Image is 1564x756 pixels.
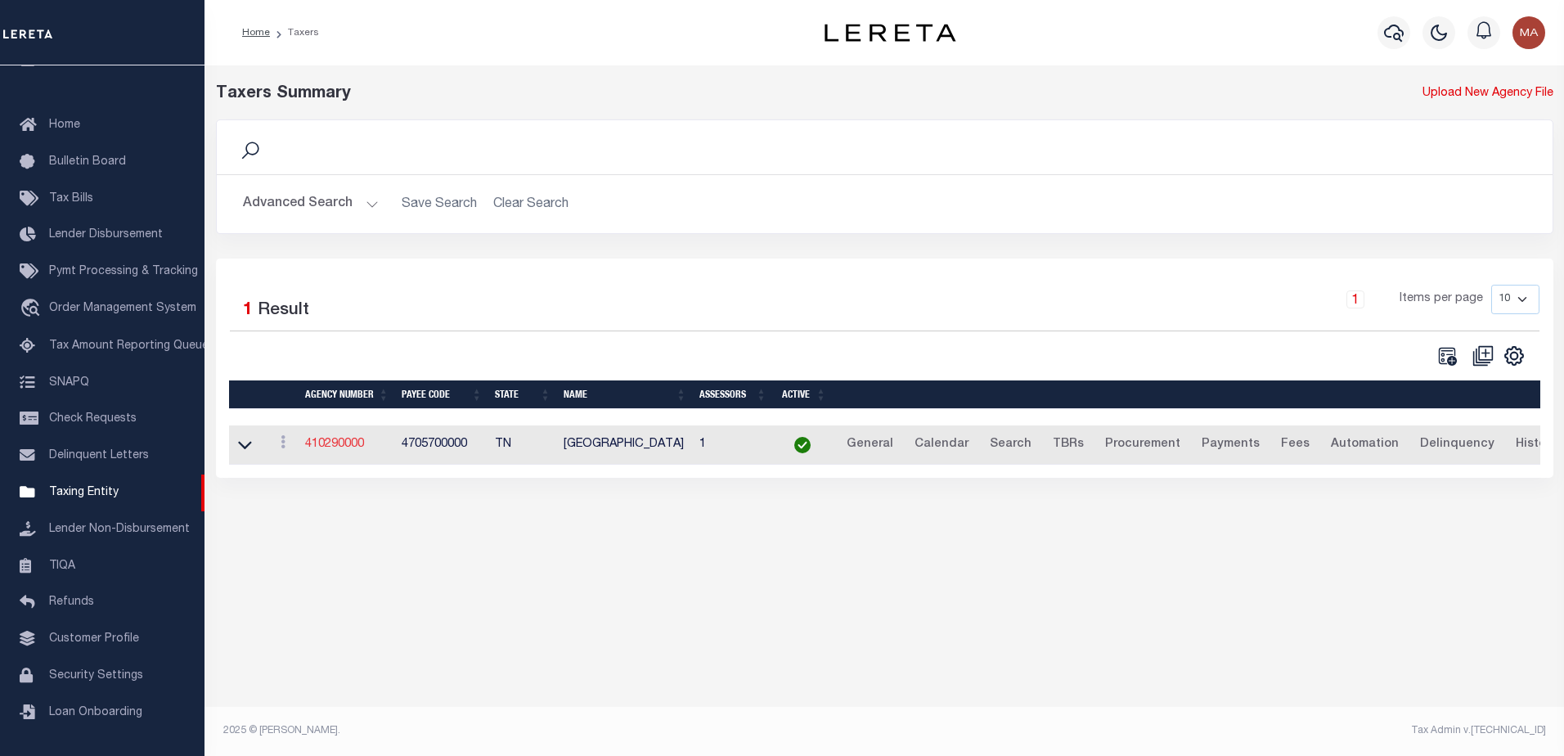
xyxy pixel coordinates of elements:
[242,28,270,38] a: Home
[1508,432,1564,458] a: History
[773,380,833,409] th: Active: activate to sort column ascending
[49,303,196,314] span: Order Management System
[20,299,46,320] i: travel_explore
[982,432,1039,458] a: Search
[49,633,139,645] span: Customer Profile
[1045,432,1091,458] a: TBRs
[216,82,1213,106] div: Taxers Summary
[49,193,93,205] span: Tax Bills
[794,437,811,453] img: check-icon-green.svg
[49,707,142,718] span: Loan Onboarding
[299,380,395,409] th: Agency Number: activate to sort column ascending
[49,450,149,461] span: Delinquent Letters
[488,380,557,409] th: State: activate to sort column ascending
[1194,432,1267,458] a: Payments
[49,560,75,571] span: TIQA
[49,119,80,131] span: Home
[693,425,773,466] td: 1
[907,432,976,458] a: Calendar
[305,439,364,450] a: 410290000
[1512,16,1545,49] img: svg+xml;base64,PHN2ZyB4bWxucz0iaHR0cDovL3d3dy53My5vcmcvMjAwMC9zdmciIHBvaW50ZXItZXZlbnRzPSJub25lIi...
[1400,290,1483,308] span: Items per page
[243,188,379,220] button: Advanced Search
[49,670,143,682] span: Security Settings
[1274,432,1317,458] a: Fees
[258,298,309,324] label: Result
[488,425,557,466] td: TN
[395,380,488,409] th: Payee Code: activate to sort column ascending
[270,25,319,40] li: Taxers
[1413,432,1502,458] a: Delinquency
[49,266,198,277] span: Pymt Processing & Tracking
[49,376,89,388] span: SNAPQ
[825,24,955,42] img: logo-dark.svg
[49,524,190,535] span: Lender Non-Disbursement
[557,380,693,409] th: Name: activate to sort column ascending
[693,380,773,409] th: Assessors: activate to sort column ascending
[557,425,693,466] td: [GEOGRAPHIC_DATA]
[49,413,137,425] span: Check Requests
[49,340,209,352] span: Tax Amount Reporting Queue
[839,432,901,458] a: General
[49,156,126,168] span: Bulletin Board
[1324,432,1406,458] a: Automation
[897,723,1546,738] div: Tax Admin v.[TECHNICAL_ID]
[395,425,488,466] td: 4705700000
[1098,432,1188,458] a: Procurement
[49,596,94,608] span: Refunds
[1422,85,1553,103] a: Upload New Agency File
[49,487,119,498] span: Taxing Entity
[1346,290,1364,308] a: 1
[49,229,163,241] span: Lender Disbursement
[211,723,885,738] div: 2025 © [PERSON_NAME].
[243,302,253,319] span: 1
